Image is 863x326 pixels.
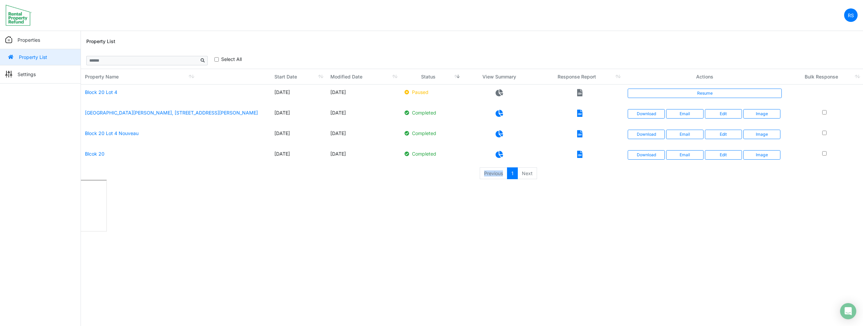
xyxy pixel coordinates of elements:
[270,105,326,126] td: [DATE]
[405,109,459,116] p: Completed
[743,150,780,160] button: Image
[624,69,786,85] th: Actions
[786,69,863,85] th: Bulk Response: activate to sort column ascending
[666,130,703,139] button: Email
[5,36,12,43] img: sidemenu_properties.png
[270,126,326,146] td: [DATE]
[85,130,139,136] a: Block 20 Lot 4 Nouveau
[743,109,780,119] button: Image
[705,150,742,160] a: Edit
[270,69,326,85] th: Start Date: activate to sort column ascending
[326,126,400,146] td: [DATE]
[86,56,198,65] input: Sizing example input
[221,56,242,63] label: Select All
[463,69,536,85] th: View Summary
[844,8,858,22] a: RS
[18,71,36,78] p: Settings
[85,89,117,95] a: Block 20 Lot 4
[270,146,326,167] td: [DATE]
[743,130,780,139] button: Image
[705,130,742,139] a: Edit
[270,85,326,105] td: [DATE]
[5,71,12,77] img: sidemenu_settings.png
[840,303,856,319] div: Open Intercom Messenger
[405,150,459,157] p: Completed
[628,89,782,98] a: Resume
[628,150,665,160] a: Download
[848,12,854,19] p: RS
[326,69,400,85] th: Modified Date: activate to sort column ascending
[405,89,459,96] p: Paused
[628,109,665,119] a: Download
[628,130,665,139] a: Download
[400,69,463,85] th: Status: activate to sort column ascending
[86,39,115,44] h6: Property List
[85,110,258,116] a: [GEOGRAPHIC_DATA][PERSON_NAME], [STREET_ADDRESS][PERSON_NAME]
[705,109,742,119] a: Edit
[85,151,105,157] a: Blcok 20
[405,130,459,137] p: Completed
[326,146,400,167] td: [DATE]
[536,69,624,85] th: Response Report: activate to sort column ascending
[5,4,32,26] img: spp logo
[666,109,703,119] button: Email
[326,85,400,105] td: [DATE]
[507,167,518,180] a: 1
[326,105,400,126] td: [DATE]
[81,69,270,85] th: Property Name: activate to sort column ascending
[18,36,40,43] p: Properties
[666,150,703,160] button: Email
